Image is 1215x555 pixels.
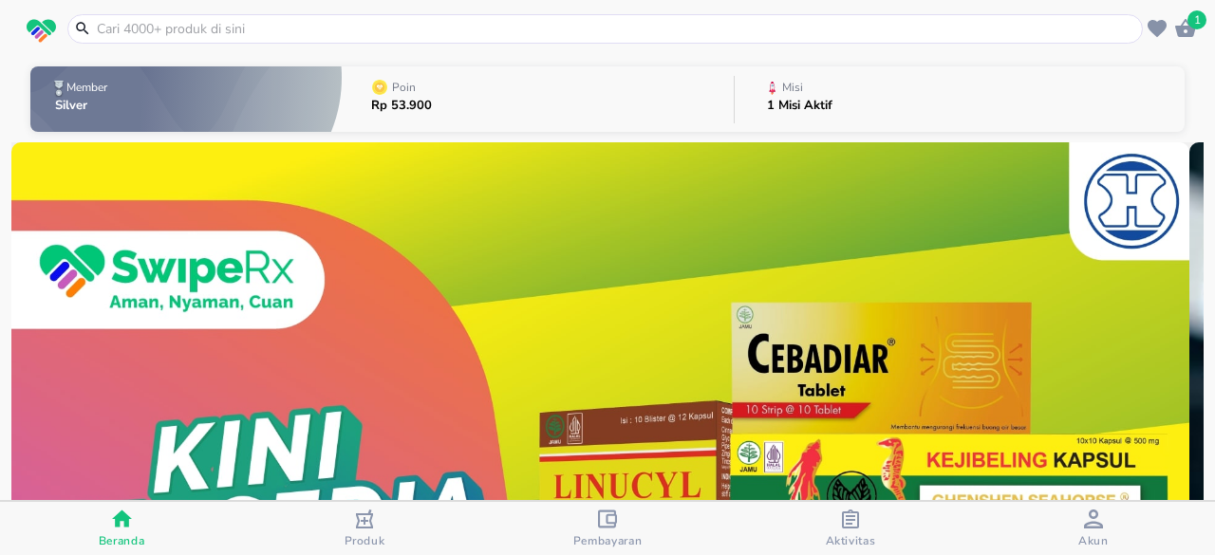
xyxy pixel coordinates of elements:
[1078,533,1109,548] span: Akun
[345,533,385,548] span: Produk
[1187,10,1206,29] span: 1
[27,19,56,44] img: logo_swiperx_s.bd005f3b.svg
[342,62,734,137] button: PoinRp 53.900
[972,502,1215,555] button: Akun
[243,502,486,555] button: Produk
[767,100,832,112] p: 1 Misi Aktif
[486,502,729,555] button: Pembayaran
[30,62,342,137] button: MemberSilver
[66,82,107,93] p: Member
[99,533,145,548] span: Beranda
[826,533,876,548] span: Aktivitas
[735,62,1185,137] button: Misi1 Misi Aktif
[1171,14,1200,43] button: 1
[371,100,432,112] p: Rp 53.900
[573,533,643,548] span: Pembayaran
[782,82,803,93] p: Misi
[95,19,1138,39] input: Cari 4000+ produk di sini
[55,100,111,112] p: Silver
[729,502,972,555] button: Aktivitas
[392,82,416,93] p: Poin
